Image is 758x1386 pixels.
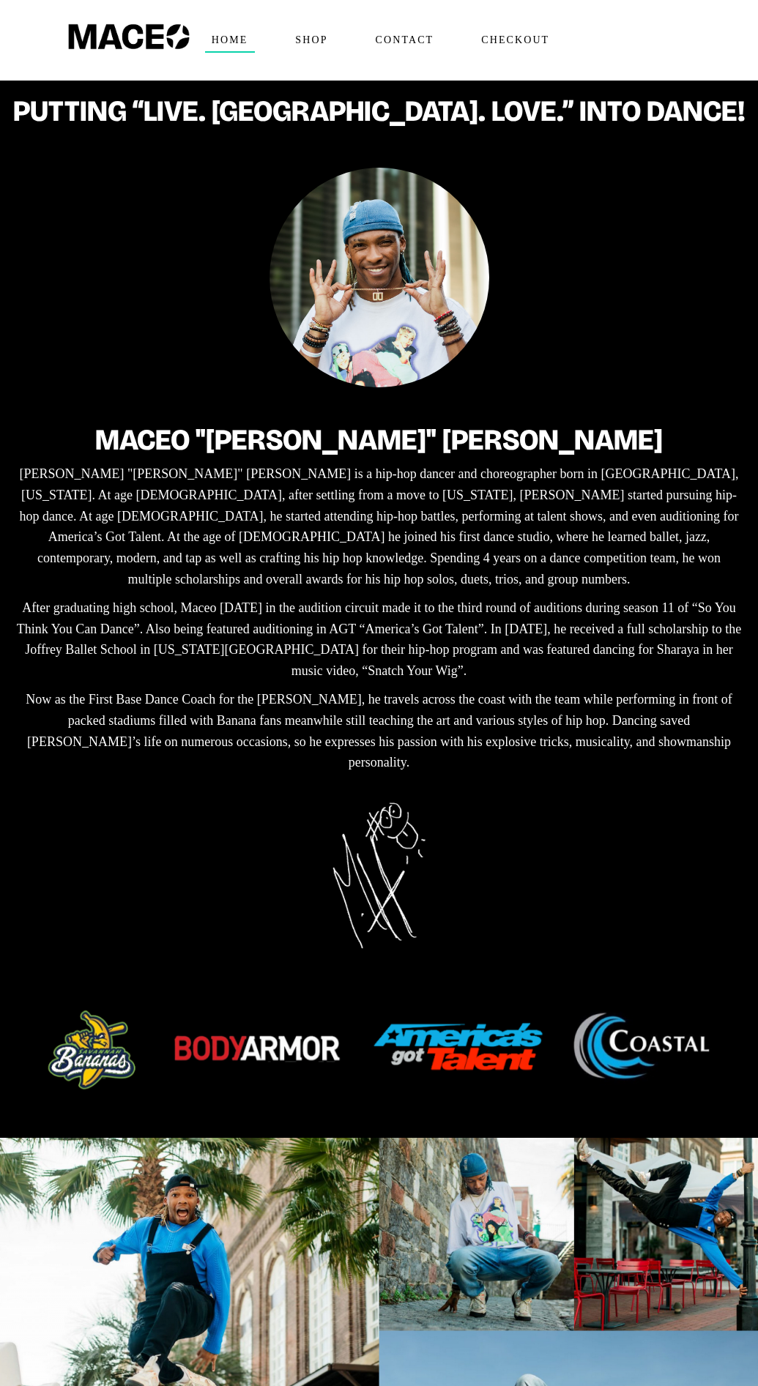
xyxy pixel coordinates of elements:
[31,1007,727,1093] img: brands_maceo
[475,29,555,52] span: Checkout
[270,168,489,387] img: Maceo Harrison
[332,802,426,949] img: Maceo Harrison Signature
[15,689,743,773] p: Now as the First Base Dance Coach for the [PERSON_NAME], he travels across the coast with the tea...
[15,597,743,682] p: After graduating high school, Maceo [DATE] in the audition circuit made it to the third round of ...
[369,29,440,52] span: Contact
[289,29,333,52] span: Shop
[15,424,743,456] h2: Maceo "[PERSON_NAME]" [PERSON_NAME]
[205,29,254,52] span: Home
[15,463,743,590] p: [PERSON_NAME] "[PERSON_NAME]" [PERSON_NAME] is a hip-hop dancer and choreographer born in [GEOGRA...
